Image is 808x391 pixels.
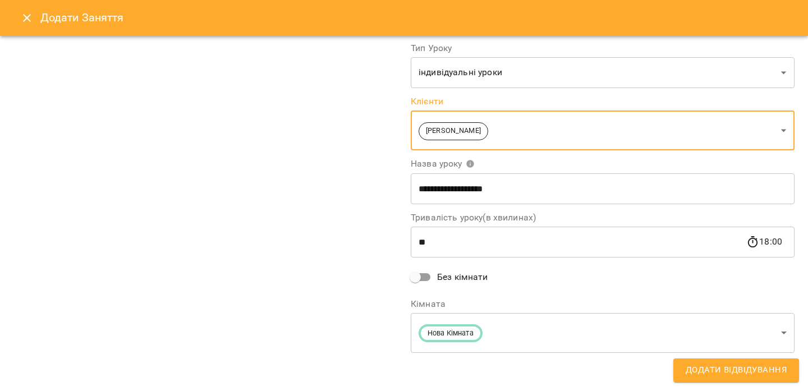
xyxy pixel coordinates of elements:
[411,57,795,89] div: індивідуальні уроки
[411,159,475,168] span: Назва уроку
[40,9,795,26] h6: Додати Заняття
[419,126,488,136] span: [PERSON_NAME]
[411,111,795,150] div: [PERSON_NAME]
[686,363,787,378] span: Додати Відвідування
[411,313,795,353] div: Нова Кімната
[13,4,40,31] button: Close
[411,97,795,106] label: Клієнти
[437,270,488,284] span: Без кімнати
[411,300,795,309] label: Кімната
[411,44,795,53] label: Тип Уроку
[411,213,795,222] label: Тривалість уроку(в хвилинах)
[466,159,475,168] svg: Вкажіть назву уроку або виберіть клієнтів
[421,328,480,339] span: Нова Кімната
[673,358,799,382] button: Додати Відвідування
